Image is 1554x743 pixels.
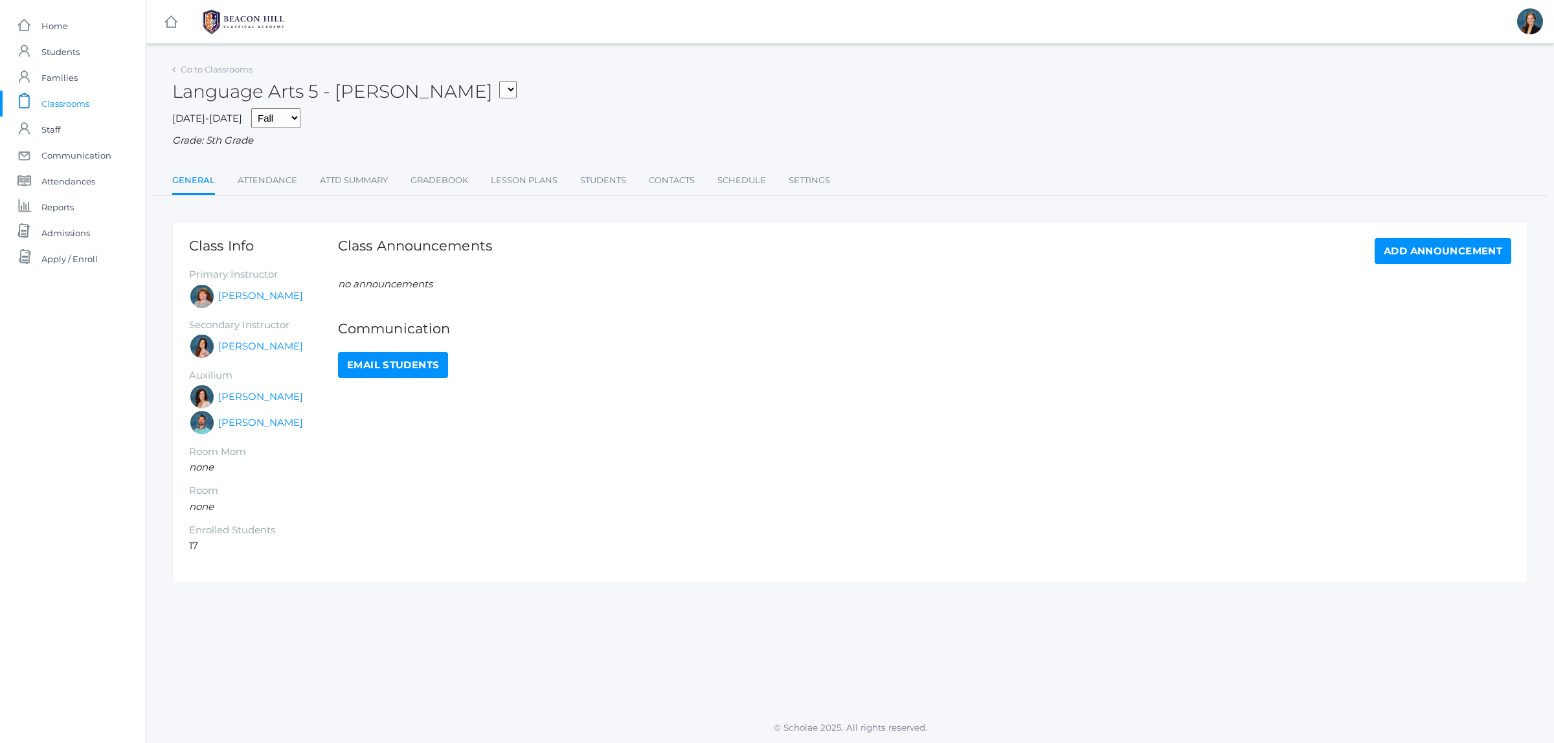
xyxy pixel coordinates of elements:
a: Lesson Plans [491,168,557,194]
a: [PERSON_NAME] [218,339,303,354]
span: Apply / Enroll [41,246,98,272]
h1: Class Info [189,238,338,253]
span: Families [41,65,78,91]
h5: Enrolled Students [189,525,338,536]
span: Communication [41,142,111,168]
a: Go to Classrooms [181,64,253,74]
span: Classrooms [41,91,89,116]
img: BHCALogos-05-308ed15e86a5a0abce9b8dd61676a3503ac9727e845dece92d48e8588c001991.png [195,6,292,38]
div: Allison Smith [1517,8,1543,34]
h1: Communication [338,321,1511,336]
h1: Class Announcements [338,238,492,261]
span: Staff [41,116,60,142]
div: Grade: 5th Grade [172,133,1528,148]
span: Home [41,13,68,39]
span: Students [41,39,80,65]
a: Schedule [717,168,766,194]
span: Admissions [41,220,90,246]
a: [PERSON_NAME] [218,416,303,430]
a: Contacts [649,168,695,194]
p: © Scholae 2025. All rights reserved. [146,721,1554,734]
div: Cari Burke [189,384,215,410]
h5: Auxilium [189,370,338,381]
span: Attendances [41,168,95,194]
div: Westen Taylor [189,410,215,436]
a: Gradebook [411,168,468,194]
a: Attendance [238,168,297,194]
a: Attd Summary [320,168,388,194]
h5: Secondary Instructor [189,320,338,331]
span: [DATE]-[DATE] [172,112,242,124]
a: [PERSON_NAME] [218,390,303,405]
a: Settings [789,168,830,194]
a: Email Students [338,352,448,378]
h2: Language Arts 5 - [PERSON_NAME] [172,82,517,102]
a: [PERSON_NAME] [218,289,303,304]
span: Reports [41,194,74,220]
em: none [189,461,214,473]
em: none [189,500,214,513]
div: Sarah Bence [189,283,215,309]
a: Add Announcement [1375,238,1511,264]
h5: Primary Instructor [189,269,338,280]
li: 17 [189,538,338,553]
h5: Room [189,485,338,496]
a: Students [580,168,626,194]
h5: Room Mom [189,447,338,458]
em: no announcements [338,278,433,290]
a: General [172,168,215,195]
div: Rebecca Salazar [189,333,215,359]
